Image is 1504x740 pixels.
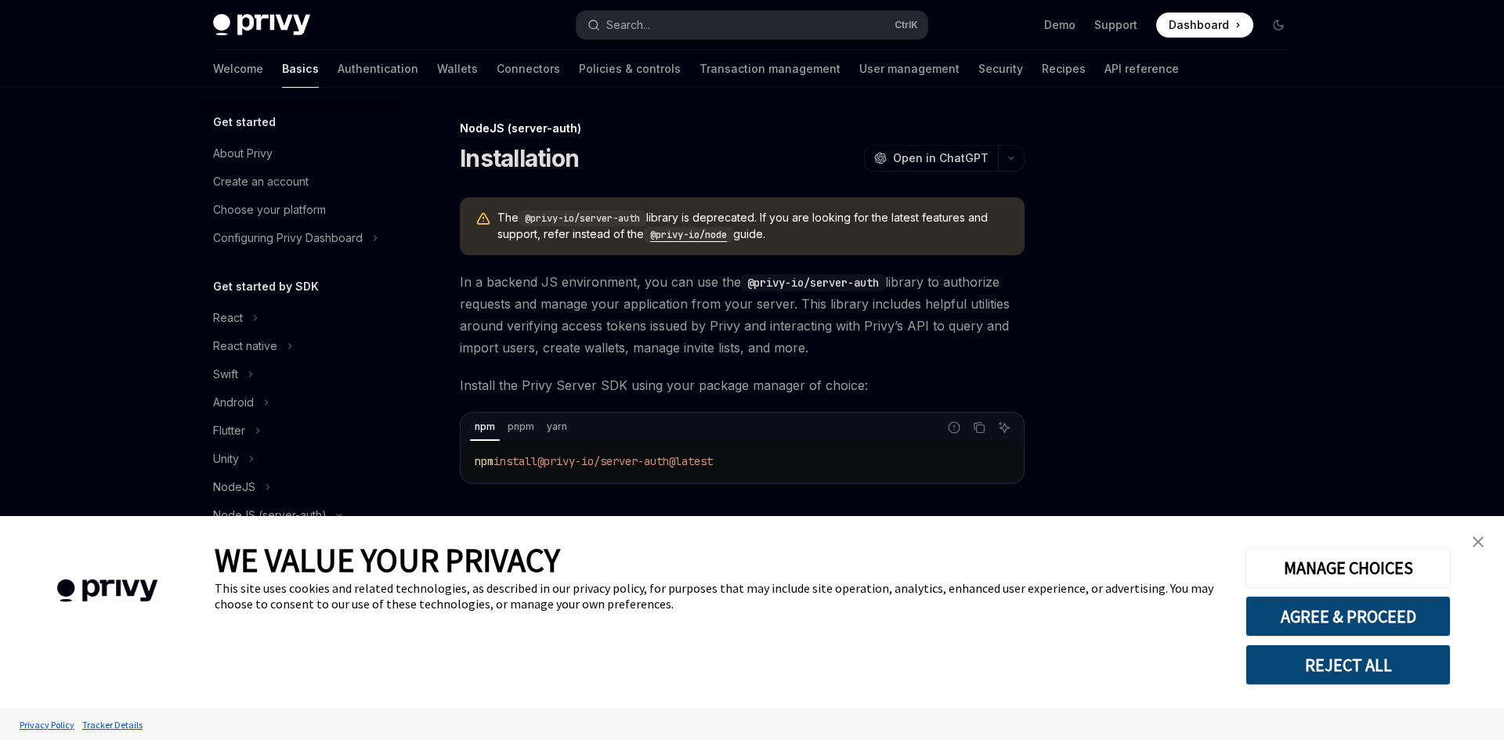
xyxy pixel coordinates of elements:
[1156,13,1253,38] a: Dashboard
[338,50,418,88] a: Authentication
[542,417,572,436] div: yarn
[201,417,401,445] button: Toggle Flutter section
[1462,526,1494,558] a: close banner
[213,50,263,88] a: Welcome
[1245,547,1451,588] button: MANAGE CHOICES
[1094,17,1137,33] a: Support
[213,172,309,191] div: Create an account
[213,478,255,496] div: NodeJS
[213,14,310,36] img: dark logo
[1473,536,1484,547] img: close banner
[213,113,276,132] h5: Get started
[201,224,401,252] button: Toggle Configuring Privy Dashboard section
[644,227,733,243] code: @privy-io/node
[282,50,319,88] a: Basics
[213,506,327,525] div: NodeJS (server-auth)
[606,16,650,34] div: Search...
[201,445,401,473] button: Toggle Unity section
[213,309,243,327] div: React
[944,417,964,438] button: Report incorrect code
[503,417,539,436] div: pnpm
[213,277,319,296] h5: Get started by SDK
[1245,596,1451,637] button: AGREE & PROCEED
[577,11,927,39] button: Open search
[1042,50,1086,88] a: Recipes
[213,229,363,247] div: Configuring Privy Dashboard
[201,304,401,332] button: Toggle React section
[16,711,78,738] a: Privacy Policy
[213,200,326,219] div: Choose your platform
[23,557,191,625] img: company logo
[201,168,401,196] a: Create an account
[579,50,681,88] a: Policies & controls
[78,711,146,738] a: Tracker Details
[213,337,277,356] div: React native
[497,50,560,88] a: Connectors
[215,540,560,580] span: WE VALUE YOUR PRIVACY
[213,393,254,412] div: Android
[1245,644,1451,685] button: REJECT ALL
[537,454,713,468] span: @privy-io/server-auth@latest
[201,139,401,168] a: About Privy
[437,50,478,88] a: Wallets
[460,271,1025,359] span: In a backend JS environment, you can use the library to authorize requests and manage your applic...
[700,50,841,88] a: Transaction management
[213,449,239,468] div: Unity
[213,144,273,163] div: About Privy
[859,50,960,88] a: User management
[1044,17,1076,33] a: Demo
[1266,13,1291,38] button: Toggle dark mode
[460,121,1025,136] div: NodeJS (server-auth)
[519,211,646,226] code: @privy-io/server-auth
[644,227,733,240] a: @privy-io/node
[864,145,998,171] button: Open in ChatGPT
[460,144,579,172] h1: Installation
[994,417,1014,438] button: Ask AI
[213,421,245,440] div: Flutter
[741,274,885,291] code: @privy-io/server-auth
[475,211,491,227] svg: Warning
[475,454,493,468] span: npm
[470,417,500,436] div: npm
[201,501,401,529] button: Toggle NodeJS (server-auth) section
[493,454,537,468] span: install
[201,196,401,224] a: Choose your platform
[978,50,1023,88] a: Security
[201,388,401,417] button: Toggle Android section
[497,210,1009,243] span: The library is deprecated. If you are looking for the latest features and support, refer instead ...
[895,19,918,31] span: Ctrl K
[213,365,238,384] div: Swift
[201,332,401,360] button: Toggle React native section
[1104,50,1179,88] a: API reference
[893,150,989,166] span: Open in ChatGPT
[201,473,401,501] button: Toggle NodeJS section
[969,417,989,438] button: Copy the contents from the code block
[215,580,1222,612] div: This site uses cookies and related technologies, as described in our privacy policy, for purposes...
[1169,17,1229,33] span: Dashboard
[460,374,1025,396] span: Install the Privy Server SDK using your package manager of choice:
[201,360,401,388] button: Toggle Swift section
